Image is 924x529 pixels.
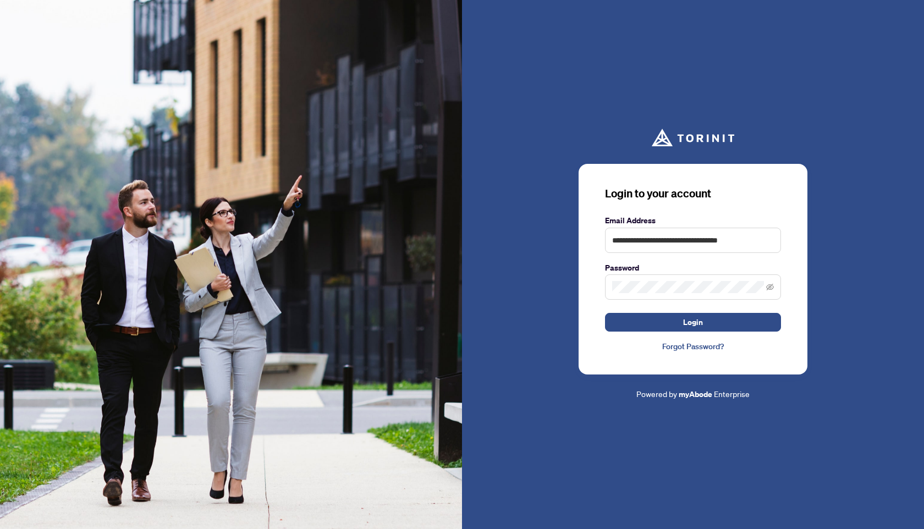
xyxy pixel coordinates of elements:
[766,283,774,291] span: eye-invisible
[605,340,781,352] a: Forgot Password?
[679,388,712,400] a: myAbode
[605,313,781,332] button: Login
[605,214,781,227] label: Email Address
[652,129,734,146] img: ma-logo
[636,389,677,399] span: Powered by
[605,262,781,274] label: Password
[683,313,703,331] span: Login
[714,389,750,399] span: Enterprise
[605,186,781,201] h3: Login to your account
